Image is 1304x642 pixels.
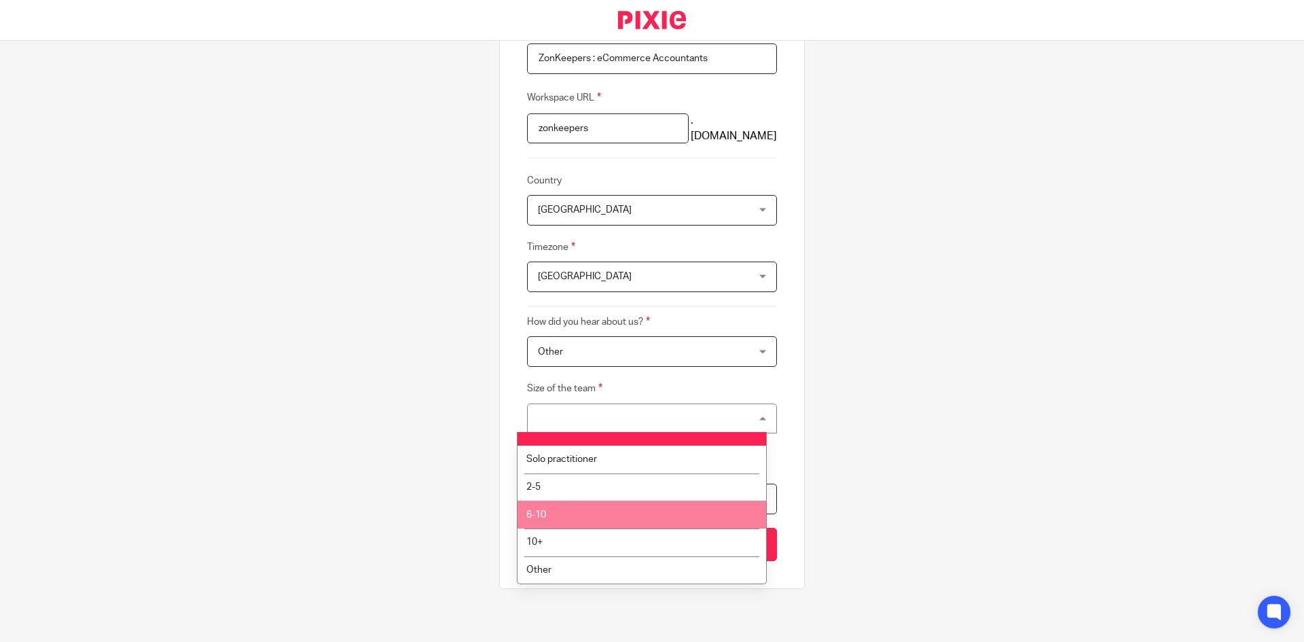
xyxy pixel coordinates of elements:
span: 10+ [526,537,543,547]
span: [GEOGRAPHIC_DATA] [538,272,632,281]
label: Workspace URL [527,90,601,105]
span: .[DOMAIN_NAME] [691,113,777,145]
span: Other [538,347,563,357]
span: 6-10 [526,510,546,520]
label: Timezone [527,239,575,255]
span: [GEOGRAPHIC_DATA] [538,205,632,215]
label: Size of the team [527,380,602,396]
span: 2-5 [526,482,541,492]
span: Other [526,565,551,575]
span: Solo practitioner [526,454,597,464]
label: Country [527,174,562,188]
label: How did you hear about us? [527,314,650,329]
